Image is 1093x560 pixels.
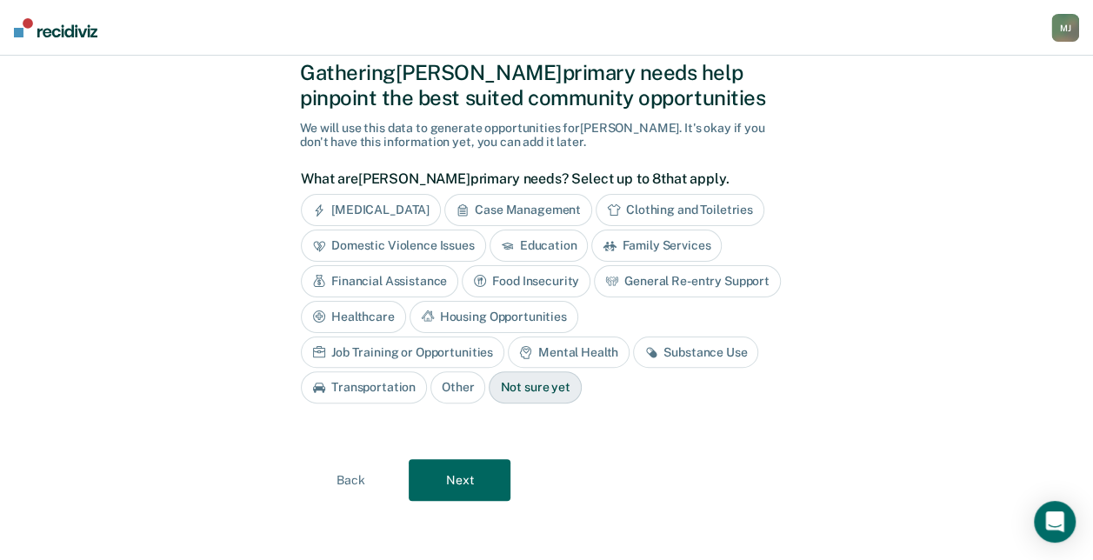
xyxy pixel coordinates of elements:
button: MJ [1051,14,1079,42]
div: M J [1051,14,1079,42]
div: Clothing and Toiletries [596,194,764,226]
label: What are [PERSON_NAME] primary needs? Select up to 8 that apply. [301,170,783,187]
div: Education [490,230,589,262]
div: Family Services [591,230,722,262]
div: Job Training or Opportunities [301,337,504,369]
img: Recidiviz [14,18,97,37]
div: Healthcare [301,301,406,333]
div: General Re-entry Support [594,265,781,297]
div: Domestic Violence Issues [301,230,486,262]
div: Housing Opportunities [410,301,578,333]
div: Case Management [444,194,592,226]
div: We will use this data to generate opportunities for [PERSON_NAME] . It's okay if you don't have t... [300,121,793,150]
div: [MEDICAL_DATA] [301,194,441,226]
div: Financial Assistance [301,265,458,297]
div: Not sure yet [489,371,581,403]
div: Gathering [PERSON_NAME] primary needs help pinpoint the best suited community opportunities [300,60,793,110]
button: Next [409,459,510,501]
div: Open Intercom Messenger [1034,501,1076,543]
button: Back [300,459,402,501]
div: Transportation [301,371,427,403]
div: Food Insecurity [462,265,590,297]
div: Substance Use [633,337,758,369]
div: Other [430,371,485,403]
div: Mental Health [508,337,630,369]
